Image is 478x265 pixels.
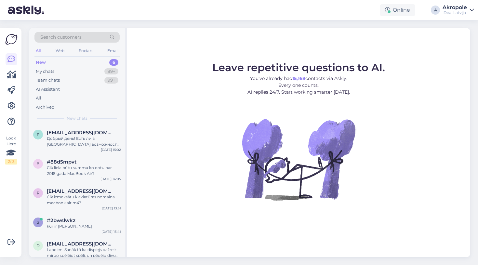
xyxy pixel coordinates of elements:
[47,218,75,223] span: #2bwslwkz
[100,177,121,181] div: [DATE] 14:05
[292,75,305,81] b: 15,168
[47,136,121,147] div: Добрый день! Есть ли в [GEOGRAPHIC_DATA] возможность поменять аккумулятор iPhone 12 Pro Max?
[36,104,55,111] div: Archived
[36,77,60,84] div: Team chats
[67,115,87,121] span: New chats
[380,4,415,16] div: Online
[37,191,40,195] span: r
[47,159,76,165] span: #88d5mpvt
[36,68,54,75] div: My chats
[5,159,17,165] div: 2 / 3
[47,130,114,136] span: polyshaxz@gmail.com
[36,86,60,93] div: AI Assistant
[36,243,40,248] span: d
[101,229,121,234] div: [DATE] 13:41
[47,241,114,247] span: dmtriy@inbox.lv
[37,161,39,166] span: 8
[37,132,40,137] span: p
[47,165,121,177] div: Cik liela būtu summa ko dotu par 2018 gada MacBook Air?
[431,6,440,15] div: A
[443,5,474,15] a: AkropoleiDeal Latvija
[78,46,94,55] div: Socials
[102,206,121,211] div: [DATE] 13:51
[106,46,120,55] div: Email
[37,220,39,225] span: 2
[101,147,121,152] div: [DATE] 15:02
[47,247,121,258] div: Labdien. Sanāk tā ka displejs dažreiz mirgo spēlējot spēli, un pēdējo divu nedēļu laikā, divas re...
[443,10,467,15] div: iDeal Latvija
[47,188,114,194] span: robertino72@inbox.lv
[34,46,42,55] div: All
[212,75,385,96] p: You’ve already had contacts via Askly. Every one counts. AI replies 24/7. Start working smarter [...
[5,135,17,165] div: Look Here
[36,95,41,101] div: All
[5,33,18,46] img: Askly Logo
[240,101,357,218] img: No Chat active
[104,77,118,84] div: 99+
[36,59,46,66] div: New
[443,5,467,10] div: Akropole
[47,223,121,229] div: kur ir [PERSON_NAME]
[109,59,118,66] div: 6
[212,61,385,74] span: Leave repetitive questions to AI.
[40,34,82,41] span: Search customers
[104,68,118,75] div: 99+
[54,46,66,55] div: Web
[47,194,121,206] div: Cik izmaksātu klaviatūras nomaiņa macbook air m4?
